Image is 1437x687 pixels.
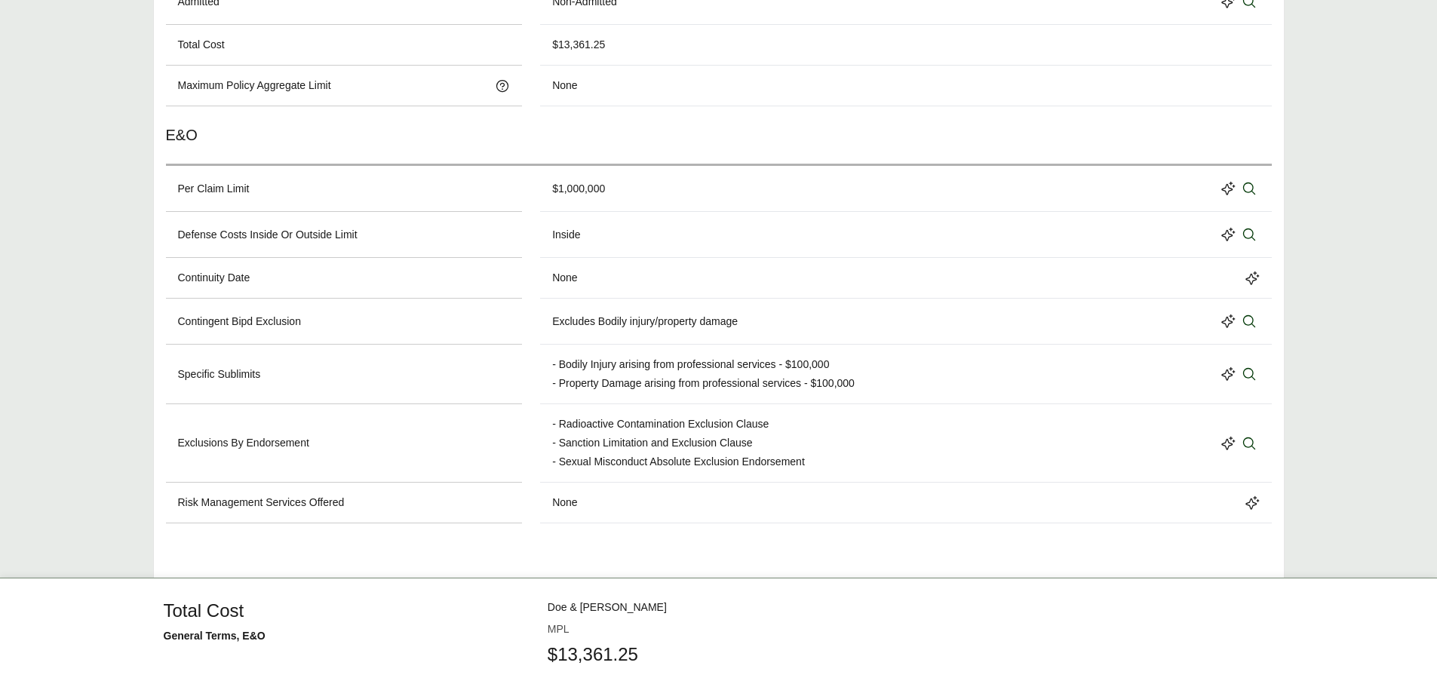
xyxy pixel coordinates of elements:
[552,435,805,451] p: - Sanction Limitation and Exclusion Clause
[552,227,580,243] div: Inside
[552,454,805,470] p: - Sexual Misconduct Absolute Exclusion Endorsement
[178,270,250,286] p: Continuity Date
[552,495,577,511] div: None
[552,270,577,286] div: None
[178,37,225,53] p: Total Cost
[552,314,738,330] div: Excludes Bodily injury/property damage
[178,367,261,382] p: Specific Sublimits
[178,78,331,94] p: Maximum Policy Aggregate Limit
[178,314,301,330] p: Contingent Bipd Exclusion
[178,227,358,243] p: Defense Costs Inside Or Outside Limit
[178,435,309,451] p: Exclusions By Endorsement
[552,181,605,197] div: $1,000,000
[552,357,855,373] p: - Bodily Injury arising from professional services - $100,000
[166,106,1272,166] div: E&O
[552,37,605,53] div: $13,361.25
[178,495,345,511] p: Risk Management Services Offered
[552,416,805,432] p: - Radioactive Contamination Exclusion Clause
[552,376,855,391] p: - Property Damage arising from professional services - $100,000
[552,78,577,94] div: None
[178,181,250,197] p: Per Claim Limit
